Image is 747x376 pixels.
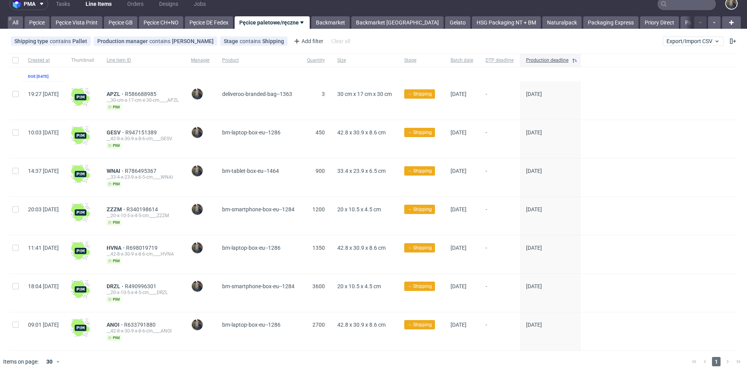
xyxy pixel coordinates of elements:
a: HVNA [107,245,126,251]
span: Export/Import CSV [666,38,720,44]
span: [DATE] [451,168,466,174]
span: → Shipping [407,244,432,251]
span: 42.8 x 30.9 x 8.6 cm [337,245,386,251]
img: Maciej Sobola [192,319,203,330]
span: [DATE] [526,129,542,136]
a: R786495367 [125,168,158,174]
span: Product [222,57,295,64]
span: Production deadline [526,57,568,64]
span: Manager [191,57,210,64]
span: → Shipping [407,167,432,174]
span: [DATE] [451,322,466,328]
span: 1350 [312,245,325,251]
a: Backmarket [GEOGRAPHIC_DATA] [351,16,444,29]
span: [DATE] [526,245,542,251]
div: 30 [42,356,56,367]
span: pim [107,219,121,226]
span: 14:37 [DATE] [28,168,59,174]
span: [DATE] [451,245,466,251]
a: R490996301 [125,283,158,289]
span: 30 cm x 17 cm x 30 cm [337,91,392,97]
a: All [8,16,23,29]
span: 1200 [312,206,325,212]
a: APZL [107,91,125,97]
a: R633791880 [124,322,157,328]
span: Items on page: [3,358,39,366]
span: Quantity [307,57,325,64]
span: bm-smartphone-box-eu--1284 [222,206,295,212]
span: Production manager [97,38,149,44]
div: __20-x-10-5-x-4-5-cm____ZZZM [107,212,179,219]
span: R947151389 [125,129,158,136]
span: Stage [404,57,438,64]
a: Priory Direct [640,16,679,29]
span: GESV [107,129,125,136]
span: - [486,129,514,149]
img: wHgJFi1I6lmhQAAAABJRU5ErkJggg== [71,319,90,337]
span: bm-laptop-box-eu--1286 [222,322,281,328]
div: [PERSON_NAME] [172,38,214,44]
span: 900 [316,168,325,174]
a: DRZL [107,283,125,289]
div: __42-8-x-30-9-x-8-6-cm____HVNA [107,251,179,257]
div: Shipping [262,38,284,44]
span: [DATE] [526,168,542,174]
span: [DATE] [451,129,466,136]
img: wHgJFi1I6lmhQAAAABJRU5ErkJggg== [71,280,90,299]
span: pim [107,181,121,187]
span: [DATE] [451,91,466,97]
a: ANOI [107,322,124,328]
span: - [486,283,514,303]
span: 18:04 [DATE] [28,283,59,289]
span: - [486,206,514,226]
img: wHgJFi1I6lmhQAAAABJRU5ErkJggg== [71,165,90,183]
div: __33-4-x-23-9-x-6-5-cm____WNAI [107,174,179,180]
span: 42.8 x 30.9 x 8.6 cm [337,322,386,328]
span: 19:27 [DATE] [28,91,59,97]
img: wHgJFi1I6lmhQAAAABJRU5ErkJggg== [71,126,90,145]
span: 33.4 x 23.9 x 6.5 cm [337,168,386,174]
span: 11:41 [DATE] [28,245,59,251]
span: Created at [28,57,59,64]
div: Pallet [72,38,87,44]
span: DTP deadline [486,57,514,64]
div: Clear all [330,36,352,47]
a: Backmarket [311,16,350,29]
button: Export/Import CSV [663,37,724,46]
a: Pęcice CH+NO [139,16,183,29]
span: → Shipping [407,91,432,97]
div: __30-cm-x-17-cm-x-30-cm____APZL [107,97,179,103]
a: Packaging Express [583,16,638,29]
span: WNAI [107,168,125,174]
span: [DATE] [526,206,542,212]
span: [DATE] [451,283,466,289]
span: pim [107,296,121,303]
span: pim [107,258,121,264]
a: Gelato [445,16,470,29]
span: contains [149,38,172,44]
span: Stage [224,38,240,44]
span: R586688985 [125,91,158,97]
span: 09:01 [DATE] [28,322,59,328]
a: Pęcice [25,16,49,29]
div: Due [DATE] [28,73,49,80]
span: 3 [322,91,325,97]
div: Add filter [291,35,325,47]
span: [DATE] [526,322,542,328]
div: __20-x-10-5-x-4-5-cm____DRZL [107,289,179,296]
img: wHgJFi1I6lmhQAAAABJRU5ErkJggg== [71,203,90,222]
span: 42.8 x 30.9 x 8.6 cm [337,129,386,136]
span: [DATE] [526,91,542,97]
span: contains [50,38,72,44]
span: deliveroo-branded-bag--1363 [222,91,292,97]
a: Pęcice paletowe/ręczne [235,16,310,29]
img: wHgJFi1I6lmhQAAAABJRU5ErkJggg== [71,88,90,106]
span: 20:03 [DATE] [28,206,59,212]
div: __42-8-x-30-9-x-8-6-cm____ANOI [107,328,179,334]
